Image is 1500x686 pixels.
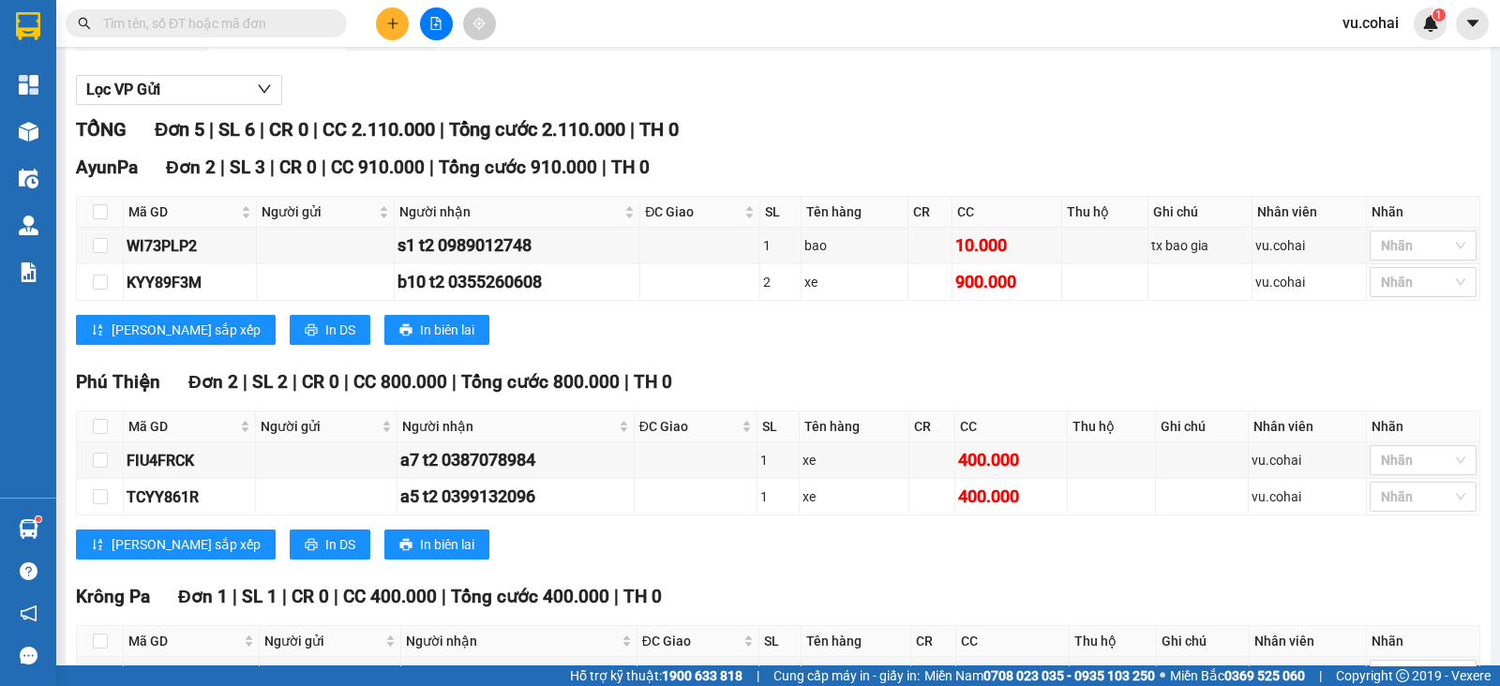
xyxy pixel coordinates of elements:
span: Bến xe Miền Đông [168,102,327,125]
button: caret-down [1456,7,1489,40]
div: TCYY861R [127,485,252,509]
div: 900.000 [955,269,1058,295]
span: printer [305,323,318,338]
span: Mã GD [128,631,240,651]
img: icon-new-feature [1422,15,1439,32]
div: xe [802,450,906,470]
span: notification [20,604,37,622]
th: Ghi chú [1157,626,1250,657]
td: WI73PLP2 [124,228,257,264]
div: Nhãn [1372,201,1475,222]
span: question-circle [20,562,37,580]
sup: 1 [1432,8,1446,22]
div: tx bao gia [1151,235,1249,256]
span: Gửi: [168,71,203,94]
span: TH 0 [623,586,662,607]
td: TCYY861R [124,479,256,515]
img: warehouse-icon [19,216,38,235]
span: down [257,82,272,97]
span: Đơn 2 [166,157,216,178]
span: SL 2 [252,371,288,393]
span: CR 0 [302,371,339,393]
span: | [220,157,225,178]
div: 10.000 [955,232,1058,259]
span: printer [399,323,412,338]
span: | [282,586,287,607]
span: | [334,586,338,607]
span: CR 0 [279,157,317,178]
div: 1 [760,450,796,470]
th: Thu hộ [1068,411,1156,442]
th: Ghi chú [1148,197,1252,228]
td: KYY89F3M [124,264,257,301]
th: CR [908,197,952,228]
span: In biên lai [420,534,474,555]
span: CR 0 [269,118,308,141]
span: | [624,371,629,393]
span: [PERSON_NAME] sắp xếp [112,534,261,555]
img: warehouse-icon [19,122,38,142]
div: xe [804,272,905,292]
span: Đơn 1 [178,586,228,607]
span: Người gửi [261,416,378,437]
div: vu.cohai [1255,235,1363,256]
span: Tổng cước 800.000 [461,371,620,393]
span: TH 0 [634,371,672,393]
th: Tên hàng [800,411,909,442]
span: SL 6 [218,118,255,141]
span: ĐC Giao [642,631,740,651]
span: plus [386,17,399,30]
span: message [20,647,37,664]
span: | [232,586,237,607]
span: | [602,157,607,178]
span: aim [472,17,486,30]
button: sort-ascending[PERSON_NAME] sắp xếp [76,315,276,345]
div: xe [802,486,906,507]
span: Mã GD [128,201,237,222]
img: dashboard-icon [19,75,38,95]
button: printerIn DS [290,315,370,345]
button: printerIn biên lai [384,529,489,559]
div: Nhãn [1372,416,1475,437]
span: Đơn 2 [188,371,238,393]
div: 1 [763,235,798,256]
span: AyunPa [76,157,138,178]
span: 1 [1435,8,1442,22]
div: BTQE3CYG [127,663,256,686]
div: bao [804,235,905,256]
span: ⚪️ [1160,672,1165,679]
span: | [313,118,318,141]
strong: 0369 525 060 [1224,668,1305,683]
button: Lọc VP Gửi [76,75,282,105]
th: Tên hàng [802,626,911,657]
span: CC 400.000 [343,586,437,607]
span: Tổng cước 910.000 [439,157,597,178]
span: printer [399,538,412,553]
strong: 1900 633 818 [662,668,742,683]
span: file-add [429,17,442,30]
span: In biên lai [420,320,474,340]
span: | [209,118,214,141]
div: 1 [760,486,796,507]
th: CC [956,626,1069,657]
div: 2 [763,272,798,292]
th: CC [955,411,1069,442]
span: | [440,118,444,141]
div: FIU4FRCK [127,449,252,472]
span: kien [168,129,221,162]
span: Tổng cước 2.110.000 [449,118,625,141]
span: Cung cấp máy in - giấy in: [773,665,920,686]
th: CC [952,197,1062,228]
div: Nhãn [1372,631,1475,651]
span: | [270,157,275,178]
span: In DS [325,320,355,340]
span: Người gửi [264,631,381,651]
span: TH 0 [639,118,679,141]
div: s1 t2 0989012748 [397,232,637,259]
th: SL [760,197,802,228]
button: sort-ascending[PERSON_NAME] sắp xếp [76,529,276,559]
span: Người nhận [402,416,615,437]
span: Người gửi [262,201,375,222]
th: SL [757,411,800,442]
th: SL [759,626,802,657]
